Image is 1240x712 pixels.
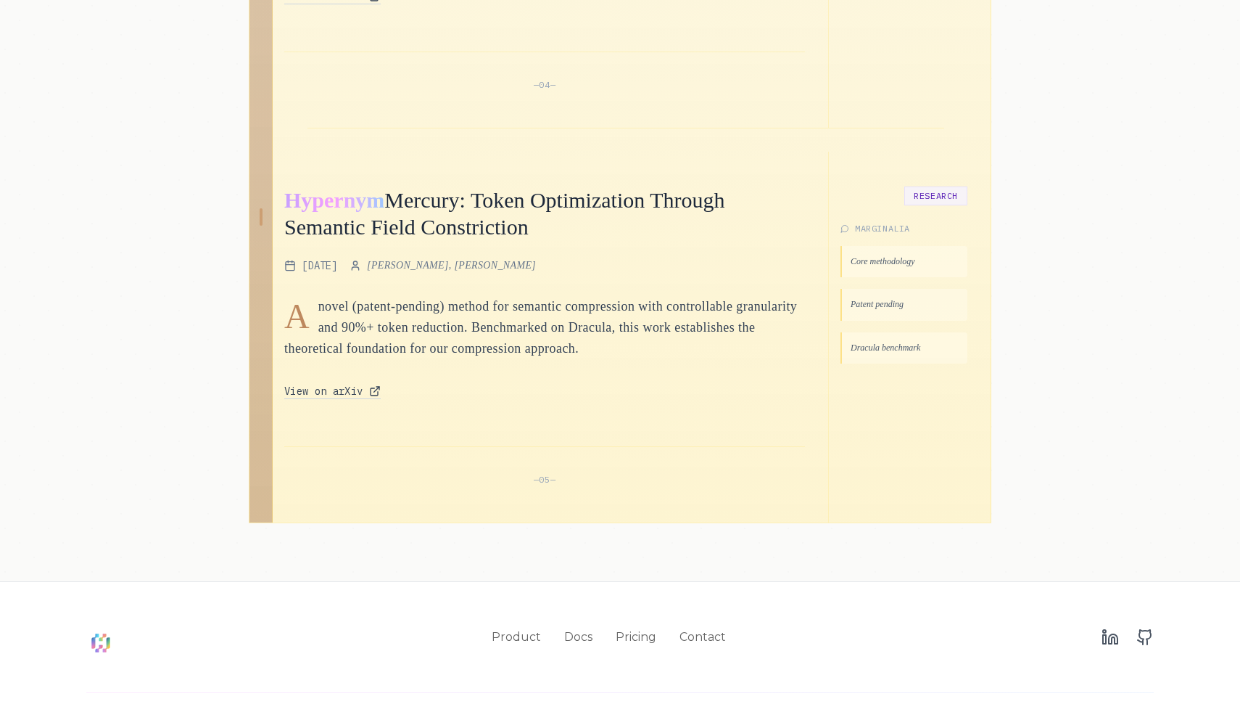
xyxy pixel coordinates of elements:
[284,299,310,334] span: A
[302,258,338,273] span: [DATE]
[840,246,967,278] div: Core methodology
[284,187,805,241] h2: Mercury: Token Optimization Through Semantic Field Constriction
[840,289,967,321] div: Patent pending
[855,223,910,234] span: Marginalia
[564,629,592,646] a: Docs
[492,629,541,646] a: Product
[284,181,384,219] div: Hypernym
[86,629,115,658] img: Hypernym Logo
[534,79,555,90] span: — 04 —
[367,258,536,273] span: [PERSON_NAME], [PERSON_NAME]
[284,384,363,398] span: View on arXiv
[284,296,805,360] p: novel (patent-pending) method for semantic compression with controllable granularity and 90%+ tok...
[840,332,967,364] div: Dracula benchmark
[284,384,381,399] a: View on arXiv
[679,629,726,646] a: Contact
[534,474,555,485] span: — 05 —
[616,629,656,646] a: Pricing
[904,187,967,205] span: Research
